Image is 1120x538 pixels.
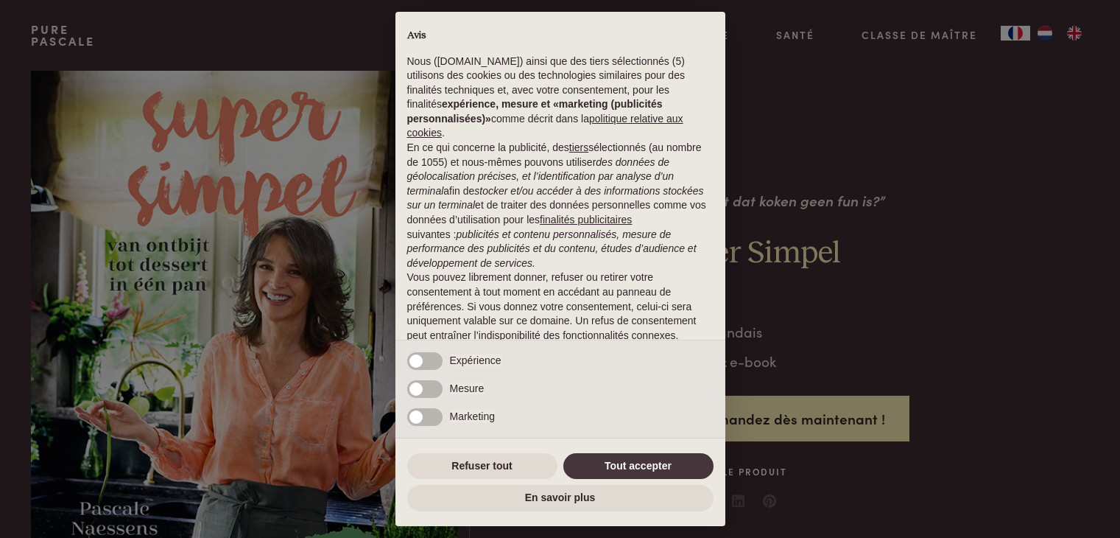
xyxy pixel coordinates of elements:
h2: Avis [407,29,714,43]
button: En savoir plus [407,485,714,511]
p: Vous pouvez librement donner, refuser ou retirer votre consentement à tout moment en accédant au ... [407,270,714,343]
em: publicités et contenu personnalisés, mesure de performance des publicités et du contenu, études d... [407,228,697,269]
button: Tout accepter [563,453,714,480]
strong: expérience, mesure et «marketing (publicités personnalisées)» [407,98,663,125]
p: Nous ([DOMAIN_NAME]) ainsi que des tiers sélectionnés (5) utilisons des cookies ou des technologi... [407,55,714,142]
span: Expérience [450,354,501,366]
p: En ce qui concerne la publicité, des sélectionnés (au nombre de 1055) et nous-mêmes pouvons utili... [407,141,714,270]
em: stocker et/ou accéder à des informations stockées sur un terminal [407,185,704,212]
button: tiers [569,141,588,156]
span: Marketing [450,411,495,422]
span: Mesure [450,382,485,394]
em: des données de géolocalisation précises, et l’identification par analyse d’un terminal [407,156,675,197]
button: Refuser tout [407,453,557,480]
button: finalités publicitaires [540,213,632,228]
